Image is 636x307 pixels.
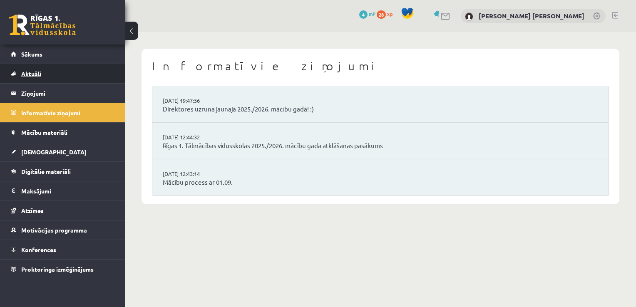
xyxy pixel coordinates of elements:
[163,133,225,141] a: [DATE] 12:44:32
[21,129,67,136] span: Mācību materiāli
[479,12,584,20] a: [PERSON_NAME] [PERSON_NAME]
[21,84,114,103] legend: Ziņojumi
[11,240,114,259] a: Konferences
[21,181,114,201] legend: Maksājumi
[11,45,114,64] a: Sākums
[11,260,114,279] a: Proktoringa izmēģinājums
[11,201,114,220] a: Atzīmes
[163,97,225,105] a: [DATE] 19:47:56
[11,123,114,142] a: Mācību materiāli
[11,220,114,240] a: Motivācijas programma
[377,10,386,19] span: 28
[163,141,598,151] a: Rīgas 1. Tālmācības vidusskolas 2025./2026. mācību gada atklāšanas pasākums
[11,64,114,83] a: Aktuāli
[11,84,114,103] a: Ziņojumi
[11,162,114,181] a: Digitālie materiāli
[11,181,114,201] a: Maksājumi
[9,15,76,35] a: Rīgas 1. Tālmācības vidusskola
[21,246,56,253] span: Konferences
[152,59,609,73] h1: Informatīvie ziņojumi
[369,10,375,17] span: mP
[11,142,114,161] a: [DEMOGRAPHIC_DATA]
[387,10,393,17] span: xp
[21,168,71,175] span: Digitālie materiāli
[21,70,41,77] span: Aktuāli
[163,178,598,187] a: Mācību process ar 01.09.
[21,226,87,234] span: Motivācijas programma
[21,103,114,122] legend: Informatīvie ziņojumi
[163,104,598,114] a: Direktores uzruna jaunajā 2025./2026. mācību gadā! :)
[377,10,397,17] a: 28 xp
[11,103,114,122] a: Informatīvie ziņojumi
[465,12,473,21] img: Endija Elizabete Zēvalde
[21,50,42,58] span: Sākums
[359,10,368,19] span: 4
[21,207,44,214] span: Atzīmes
[359,10,375,17] a: 4 mP
[163,170,225,178] a: [DATE] 12:43:14
[21,265,94,273] span: Proktoringa izmēģinājums
[21,148,87,156] span: [DEMOGRAPHIC_DATA]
